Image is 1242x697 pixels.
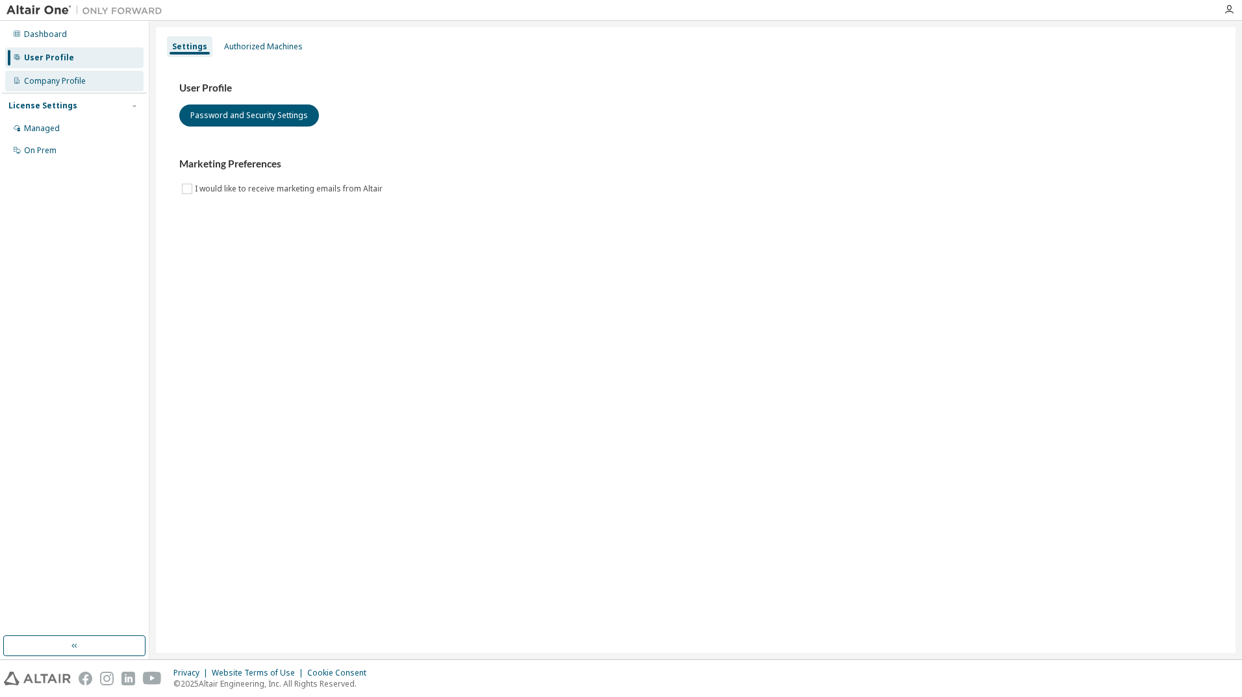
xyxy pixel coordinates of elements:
[24,123,60,134] div: Managed
[24,29,67,40] div: Dashboard
[8,101,77,111] div: License Settings
[179,82,1212,95] h3: User Profile
[24,76,86,86] div: Company Profile
[212,668,307,678] div: Website Terms of Use
[173,678,374,689] p: © 2025 Altair Engineering, Inc. All Rights Reserved.
[100,672,114,685] img: instagram.svg
[195,181,385,197] label: I would like to receive marketing emails from Altair
[79,672,92,685] img: facebook.svg
[6,4,169,17] img: Altair One
[179,104,319,127] button: Password and Security Settings
[24,145,57,156] div: On Prem
[121,672,135,685] img: linkedin.svg
[307,668,374,678] div: Cookie Consent
[173,668,212,678] div: Privacy
[143,672,162,685] img: youtube.svg
[24,53,74,63] div: User Profile
[4,672,71,685] img: altair_logo.svg
[224,42,303,52] div: Authorized Machines
[179,158,1212,171] h3: Marketing Preferences
[172,42,207,52] div: Settings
